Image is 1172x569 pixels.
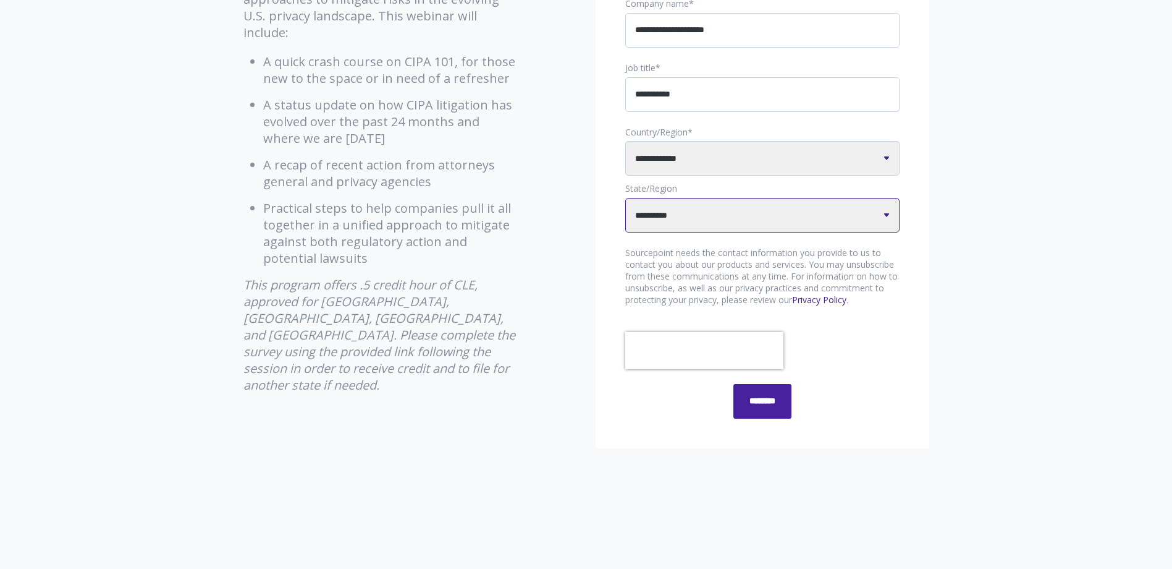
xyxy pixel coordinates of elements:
[263,200,518,267] li: Practical steps to help companies pull it all together in a unified approach to mitigate against ...
[243,276,515,393] em: This program offers .5 credit hour of CLE, approved for [GEOGRAPHIC_DATA], [GEOGRAPHIC_DATA], [GE...
[263,96,518,147] li: A status update on how CIPA litigation has evolved over the past 24 months and where we are [DATE]
[625,62,656,74] span: Job title
[625,247,900,306] p: Sourcepoint needs the contact information you provide to us to contact you about our products and...
[792,294,846,306] a: Privacy Policy
[625,332,783,369] iframe: reCAPTCHA
[263,53,518,87] li: A quick crash course on CIPA 101, for those new to the space or in need of a refresher
[625,126,688,138] span: Country/Region
[625,182,677,194] span: State/Region
[263,156,518,190] li: A recap of recent action from attorneys general and privacy agencies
